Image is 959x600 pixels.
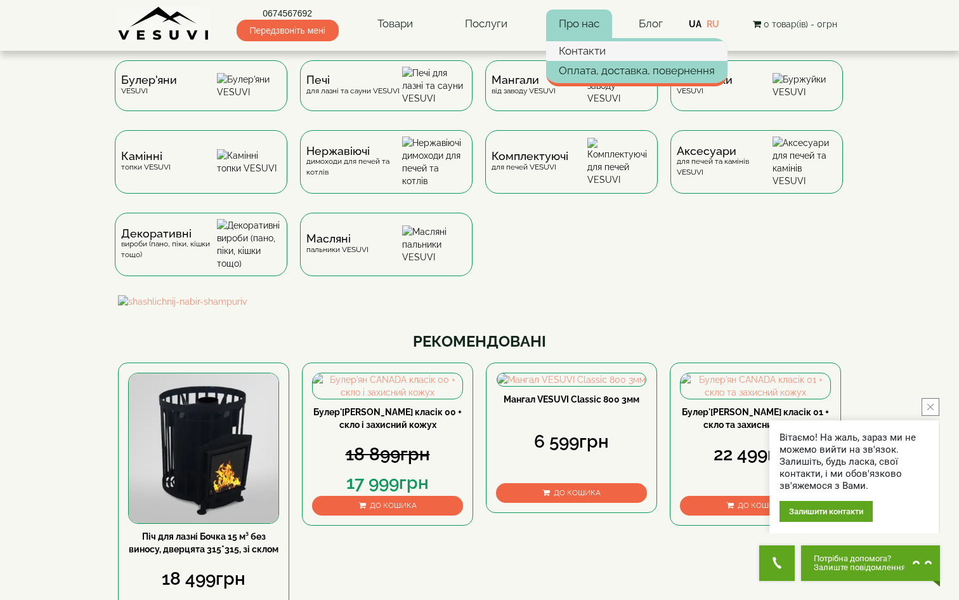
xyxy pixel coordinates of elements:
div: 22 499грн [680,442,831,467]
span: Аксесуари [677,146,773,156]
div: топки VESUVI [121,151,171,172]
button: Get Call button [759,545,795,581]
div: для лазні та сауни VESUVI [306,75,400,96]
a: RU [707,19,719,29]
div: 18 899грн [312,442,463,467]
a: UA [689,19,701,29]
span: Печі [306,75,400,85]
span: Нержавіючі [306,146,402,156]
button: 0 товар(ів) - 0грн [749,17,841,31]
a: Каміннітопки VESUVI Камінні топки VESUVI [108,130,294,213]
div: Залишити контакти [780,501,873,522]
a: Блог [639,17,663,30]
span: До кошика [370,501,417,510]
span: Масляні [306,234,369,244]
div: 17 999грн [312,470,463,496]
div: VESUVI [121,75,177,96]
img: Булер'ян CANADA класік 00 + скло і захисний кожух [313,373,462,399]
div: димоходи для печей та котлів [306,146,402,178]
div: вироби (пано, піки, кішки тощо) [121,229,217,260]
a: Декоративнівироби (пано, піки, кішки тощо) Декоративні вироби (пано, піки, кішки тощо) [108,213,294,295]
a: Про нас [546,10,612,39]
span: Декоративні [121,229,217,239]
a: Аксесуаридля печей та камінів VESUVI Аксесуари для печей та камінів VESUVI [664,130,849,213]
span: Передзвоніть мені [237,20,339,41]
img: Буржуйки VESUVI [773,73,837,98]
div: Вітаємо! На жаль, зараз ми не можемо вийти на зв'язок. Залишіть, будь ласка, свої контакти, і ми ... [780,432,929,492]
a: Нержавіючідимоходи для печей та котлів Нержавіючі димоходи для печей та котлів [294,130,479,213]
img: Камінні топки VESUVI [217,149,281,175]
img: Аксесуари для печей та камінів VESUVI [773,137,837,187]
a: Піч для лазні Бочка 15 м³ без виносу, дверцята 315*315, зі склом [129,531,278,554]
img: Печі для лазні та сауни VESUVI [402,67,466,105]
img: Мангал VESUVI Classic 800 3мм [497,373,646,386]
span: Комплектуючі [492,151,568,161]
img: shashlichnij-nabir-shampuriv [118,295,841,308]
a: Мангал VESUVI Classic 800 3мм [504,394,639,404]
a: Контакти [546,41,727,60]
a: Булер'яниVESUVI Булер'яни VESUVI [108,60,294,130]
span: Мангали [492,75,556,85]
span: Залиште повідомлення [814,563,906,572]
img: Булер'ян CANADA класік 01 + скло та захисний кожух [681,373,830,399]
img: Нержавіючі димоходи для печей та котлів [402,137,466,187]
span: До кошика [554,488,601,497]
span: Потрібна допомога? [814,554,906,563]
a: Масляніпальники VESUVI Масляні пальники VESUVI [294,213,479,295]
div: для печей VESUVI [492,151,568,172]
span: Камінні [121,151,171,161]
div: для печей та камінів VESUVI [677,146,773,178]
a: Булер'[PERSON_NAME] класік 01 + скло та захисний кожух [682,407,829,430]
a: Послуги [452,10,520,39]
img: Піч для лазні Бочка 15 м³ без виносу, дверцята 315*315, зі склом [129,373,278,523]
a: Товари [365,10,426,39]
span: 0 товар(ів) - 0грн [764,19,837,29]
button: До кошика [680,496,831,516]
img: Декоративні вироби (пано, піки, кішки тощо) [217,219,281,270]
a: 0674567692 [237,7,339,20]
a: Комплектуючідля печей VESUVI Комплектуючі для печей VESUVI [479,130,664,213]
a: Булер'[PERSON_NAME] класік 00 + скло і захисний кожух [313,407,462,430]
span: До кошика [738,501,785,510]
span: Булер'яни [121,75,177,85]
div: 18 499грн [128,566,279,592]
button: До кошика [496,483,647,503]
button: До кошика [312,496,463,516]
div: від заводу VESUVI [492,75,556,96]
img: Масляні пальники VESUVI [402,225,466,263]
img: Булер'яни VESUVI [217,73,281,98]
img: Комплектуючі для печей VESUVI [587,138,651,186]
button: Chat button [801,545,940,581]
div: пальники VESUVI [306,234,369,255]
button: close button [922,398,939,416]
a: Оплата, доставка, повернення [546,61,727,80]
a: Печідля лазні та сауни VESUVI Печі для лазні та сауни VESUVI [294,60,479,130]
div: 6 599грн [496,429,647,455]
a: БуржуйкиVESUVI Буржуйки VESUVI [664,60,849,130]
img: Завод VESUVI [118,6,210,41]
a: Мангаливід заводу VESUVI Мангали від заводу VESUVI [479,60,664,130]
